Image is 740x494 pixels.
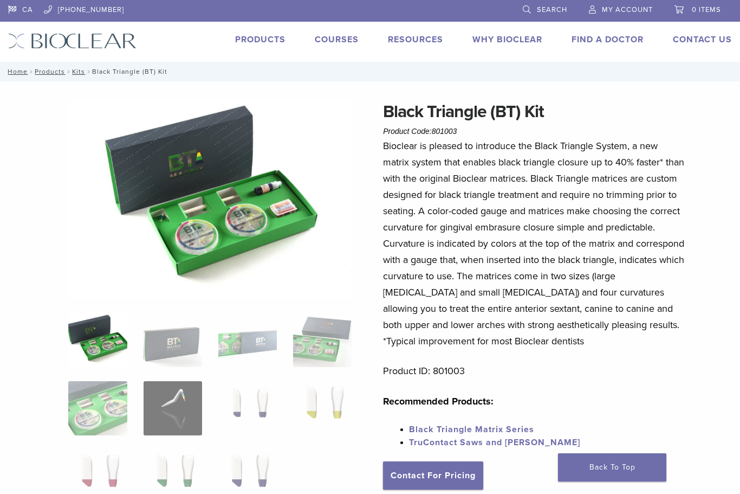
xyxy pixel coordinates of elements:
[673,34,732,45] a: Contact Us
[558,453,666,482] a: Back To Top
[68,99,352,299] img: Intro Black Triangle Kit-6 - Copy
[68,381,127,435] img: Black Triangle (BT) Kit - Image 5
[218,313,277,367] img: Black Triangle (BT) Kit - Image 3
[572,34,644,45] a: Find A Doctor
[692,5,721,14] span: 0 items
[235,34,285,45] a: Products
[432,127,457,136] span: 801003
[8,33,137,49] img: Bioclear
[28,69,35,74] span: /
[537,5,567,14] span: Search
[383,395,494,407] strong: Recommended Products:
[409,424,534,435] a: Black Triangle Matrix Series
[65,69,72,74] span: /
[293,381,352,435] img: Black Triangle (BT) Kit - Image 8
[35,68,65,75] a: Products
[218,381,277,435] img: Black Triangle (BT) Kit - Image 7
[85,69,92,74] span: /
[602,5,653,14] span: My Account
[72,68,85,75] a: Kits
[68,313,127,367] img: Intro-Black-Triangle-Kit-6-Copy-e1548792917662-324x324.jpg
[383,138,685,349] p: Bioclear is pleased to introduce the Black Triangle System, a new matrix system that enables blac...
[144,313,202,367] img: Black Triangle (BT) Kit - Image 2
[409,437,580,448] a: TruContact Saws and [PERSON_NAME]
[4,68,28,75] a: Home
[315,34,359,45] a: Courses
[383,363,685,379] p: Product ID: 801003
[293,313,352,367] img: Black Triangle (BT) Kit - Image 4
[383,461,483,490] a: Contact For Pricing
[383,127,457,136] span: Product Code:
[388,34,443,45] a: Resources
[144,381,202,435] img: Black Triangle (BT) Kit - Image 6
[472,34,542,45] a: Why Bioclear
[383,99,685,125] h1: Black Triangle (BT) Kit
